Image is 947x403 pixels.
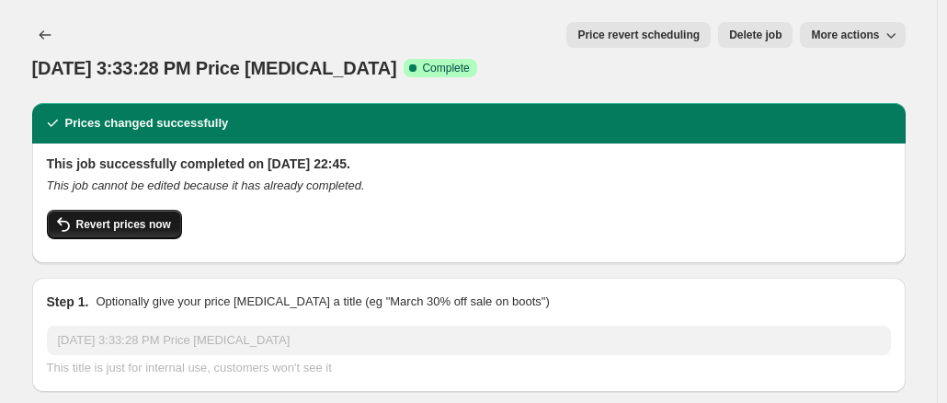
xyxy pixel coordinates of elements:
[577,28,700,42] span: Price revert scheduling
[32,58,397,78] span: [DATE] 3:33:28 PM Price [MEDICAL_DATA]
[47,293,89,311] h2: Step 1.
[422,61,469,75] span: Complete
[47,210,182,239] button: Revert prices now
[800,22,905,48] button: More actions
[47,178,365,192] i: This job cannot be edited because it has already completed.
[76,217,171,232] span: Revert prices now
[65,114,229,132] h2: Prices changed successfully
[718,22,793,48] button: Delete job
[32,22,58,48] button: Price change jobs
[47,361,332,374] span: This title is just for internal use, customers won't see it
[96,293,549,311] p: Optionally give your price [MEDICAL_DATA] a title (eg "March 30% off sale on boots")
[47,155,891,173] h2: This job successfully completed on [DATE] 22:45.
[811,28,879,42] span: More actions
[729,28,782,42] span: Delete job
[566,22,711,48] button: Price revert scheduling
[47,326,891,355] input: 30% off holiday sale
